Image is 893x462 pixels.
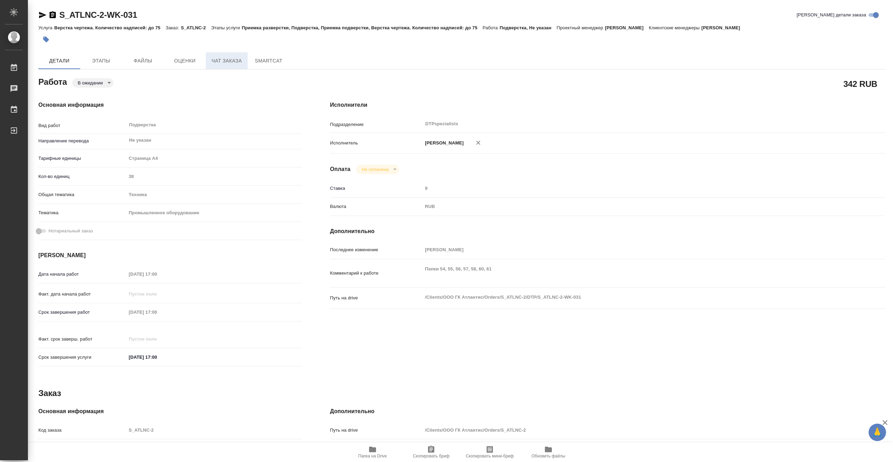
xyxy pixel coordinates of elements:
p: [PERSON_NAME] [605,25,649,30]
button: В ожидании [76,80,105,86]
h4: [PERSON_NAME] [38,251,302,260]
p: Валюта [330,203,422,210]
p: Приемка разверстки, Подверстка, Приемка подверстки, Верстка чертежа. Количество надписей: до 75 [242,25,483,30]
p: Срок завершения работ [38,309,126,316]
div: В ожидании [72,78,113,88]
h4: Дополнительно [330,227,885,236]
input: Пустое поле [422,425,839,435]
p: Общая тематика [38,191,126,198]
input: Пустое поле [126,289,187,299]
p: Клиентские менеджеры [649,25,701,30]
p: Направление перевода [38,137,126,144]
span: [PERSON_NAME] детали заказа [797,12,866,18]
p: [PERSON_NAME] [701,25,745,30]
p: Услуга [38,25,54,30]
h2: 342 RUB [843,78,877,90]
p: Дата начала работ [38,271,126,278]
p: Подразделение [330,121,422,128]
input: Пустое поле [126,171,302,181]
textarea: Папки 54, 55, 56, 57, 58, 60, 61 [422,263,839,282]
input: Пустое поле [126,307,187,317]
span: Папка на Drive [358,454,387,459]
input: Пустое поле [422,245,839,255]
p: Заказ: [166,25,181,30]
h4: Исполнители [330,101,885,109]
span: Обновить файлы [532,454,565,459]
h2: Работа [38,75,67,88]
p: Вид работ [38,122,126,129]
h4: Основная информация [38,101,302,109]
button: Папка на Drive [343,442,402,462]
span: Файлы [126,57,160,65]
p: [PERSON_NAME] [422,140,464,147]
div: Техника [126,189,302,201]
p: Кол-во единиц [38,173,126,180]
button: Скопировать ссылку для ЯМессенджера [38,11,47,19]
p: Тематика [38,209,126,216]
a: S_ATLNC-2-WK-031 [59,10,137,20]
span: Скопировать бриф [413,454,449,459]
p: Работа [483,25,500,30]
button: Удалить исполнителя [471,135,486,150]
h2: Заказ [38,388,61,399]
span: Нотариальный заказ [48,228,93,234]
span: Оценки [168,57,202,65]
p: Тарифные единицы [38,155,126,162]
div: RUB [422,201,839,213]
div: В ожидании [356,165,399,174]
button: 🙏 [869,424,886,441]
input: Пустое поле [126,425,302,435]
input: ✎ Введи что-нибудь [126,352,187,362]
p: Срок завершения услуги [38,354,126,361]
input: Пустое поле [126,334,187,344]
span: Детали [43,57,76,65]
button: Скопировать бриф [402,442,460,462]
p: Комментарий к работе [330,270,422,277]
p: Ставка [330,185,422,192]
span: 🙏 [871,425,883,440]
span: SmartCat [252,57,285,65]
p: Исполнитель [330,140,422,147]
input: Пустое поле [422,183,839,193]
p: Этапы услуги [211,25,242,30]
button: Скопировать мини-бриф [460,442,519,462]
p: Путь на drive [330,427,422,434]
p: Факт. срок заверш. работ [38,336,126,343]
span: Скопировать мини-бриф [466,454,513,459]
button: Не оплачена [360,166,391,172]
p: S_ATLNC-2 [181,25,211,30]
button: Обновить файлы [519,442,578,462]
button: Добавить тэг [38,32,54,47]
p: Верстка чертежа. Количество надписей: до 75 [54,25,166,30]
input: Пустое поле [126,269,187,279]
span: Чат заказа [210,57,243,65]
h4: Дополнительно [330,407,885,416]
p: Путь на drive [330,295,422,301]
p: Подверстка, Не указан [500,25,557,30]
p: Последнее изменение [330,246,422,253]
button: Скопировать ссылку [48,11,57,19]
textarea: /Clients/ООО ГК Атлантис/Orders/S_ATLNC-2/DTP/S_ATLNC-2-WK-031 [422,291,839,303]
h4: Основная информация [38,407,302,416]
span: Этапы [84,57,118,65]
p: Факт. дата начала работ [38,291,126,298]
div: Страница А4 [126,152,302,164]
p: Код заказа [38,427,126,434]
h4: Оплата [330,165,351,173]
p: Проектный менеджер [557,25,605,30]
div: Промышленное оборудование [126,207,302,219]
